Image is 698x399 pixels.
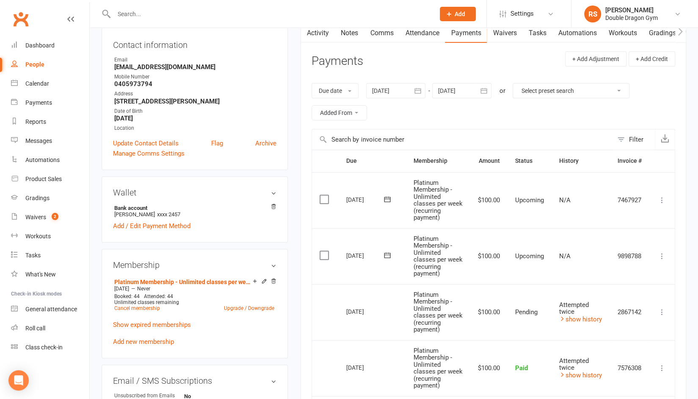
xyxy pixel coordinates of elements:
div: Filter [629,134,643,145]
div: Mobile Number [114,73,276,81]
a: Waivers 2 [11,208,89,227]
a: Platinum Membership - Unlimited classes per week (recurring payment) [114,279,253,285]
a: Product Sales [11,170,89,189]
span: [DATE] [114,286,129,292]
h3: Contact information [113,37,276,50]
div: — [112,285,276,292]
li: [PERSON_NAME] [113,204,276,219]
th: Status [508,150,552,172]
input: Search by invoice number [312,129,613,150]
div: General attendance [25,306,77,313]
a: Attendance [399,23,445,43]
a: Add / Edit Payment Method [113,221,190,231]
a: Archive [255,138,276,148]
div: [PERSON_NAME] [605,6,658,14]
div: Tasks [25,252,41,259]
div: What's New [25,271,56,278]
div: Reports [25,118,46,125]
a: Automations [552,23,602,43]
a: Notes [335,23,364,43]
span: Paid [515,364,528,372]
span: Pending [515,308,538,316]
div: [DATE] [346,193,385,206]
th: History [552,150,610,172]
div: Open Intercom Messenger [8,370,29,391]
button: Added From [312,105,367,120]
strong: Bank account [114,205,272,211]
th: Invoice # [610,150,649,172]
a: Tasks [522,23,552,43]
a: Messages [11,131,89,151]
div: Email [114,56,276,64]
td: 7467927 [610,172,649,228]
span: N/A [559,252,571,260]
a: Payments [11,93,89,112]
a: Add new membership [113,338,174,346]
span: Unlimited classes remaining [114,299,179,305]
a: Reports [11,112,89,131]
a: Update Contact Details [113,138,179,148]
h3: Wallet [113,188,276,197]
a: Automations [11,151,89,170]
a: People [11,55,89,74]
span: Settings [510,4,534,23]
div: Workouts [25,233,51,240]
strong: 0405973794 [114,80,276,88]
span: Platinum Membership - Unlimited classes per week (recurring payment) [413,179,462,222]
div: Roll call [25,325,45,332]
a: show history [559,371,602,379]
strong: [STREET_ADDRESS][PERSON_NAME] [114,98,276,105]
div: [DATE] [346,305,385,318]
div: Gradings [25,195,50,201]
span: Upcoming [515,252,544,260]
span: Booked: 44 [114,293,140,299]
a: Manage Comms Settings [113,148,185,159]
a: Waivers [487,23,522,43]
td: $100.00 [470,284,508,340]
div: RS [584,6,601,22]
td: $100.00 [470,172,508,228]
td: 2867142 [610,284,649,340]
div: Waivers [25,214,46,220]
div: Messages [25,137,52,144]
span: Never [137,286,150,292]
div: People [25,61,44,68]
span: xxxx 2457 [157,211,180,218]
a: Comms [364,23,399,43]
a: Upgrade / Downgrade [224,305,274,311]
th: Due [339,150,406,172]
span: Upcoming [515,196,544,204]
a: Activity [301,23,335,43]
h3: Payments [312,55,363,68]
div: Address [114,90,276,98]
button: Filter [613,129,655,150]
strong: [DATE] [114,114,276,122]
a: Tasks [11,246,89,265]
span: Platinum Membership - Unlimited classes per week (recurring payment) [413,235,462,278]
div: Calendar [25,80,49,87]
a: Clubworx [10,8,31,30]
span: Platinum Membership - Unlimited classes per week (recurring payment) [413,291,462,334]
a: Dashboard [11,36,89,55]
a: General attendance kiosk mode [11,300,89,319]
td: $100.00 [470,228,508,284]
input: Search... [111,8,429,20]
h3: Membership [113,260,276,270]
a: show history [559,315,602,323]
td: $100.00 [470,340,508,396]
div: Dashboard [25,42,55,49]
div: Location [114,124,276,132]
button: Add [440,7,476,21]
span: Add [455,11,465,17]
span: Attempted twice [559,357,589,372]
span: Platinum Membership - Unlimited classes per week (recurring payment) [413,347,462,390]
button: + Add Credit [629,51,675,67]
div: Payments [25,99,52,106]
div: Automations [25,156,60,163]
div: Date of Birth [114,107,276,115]
a: Roll call [11,319,89,338]
a: Workouts [602,23,643,43]
div: [DATE] [346,249,385,262]
button: + Add Adjustment [565,51,626,67]
a: What's New [11,265,89,284]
